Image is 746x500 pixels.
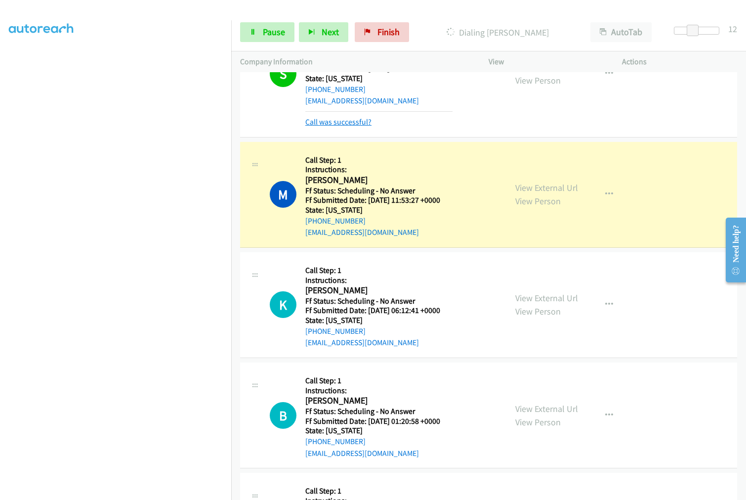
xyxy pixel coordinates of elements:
h2: [PERSON_NAME] [305,395,453,407]
p: Dialing [PERSON_NAME] [422,26,573,39]
h1: B [270,402,296,429]
h5: Ff Status: Scheduling - No Answer [305,186,453,196]
h1: K [270,291,296,318]
div: The call is yet to be attempted [270,291,296,318]
h5: State: [US_STATE] [305,74,453,84]
h5: State: [US_STATE] [305,205,453,215]
a: [PHONE_NUMBER] [305,85,366,94]
a: [PHONE_NUMBER] [305,326,366,336]
a: [PHONE_NUMBER] [305,437,366,446]
h5: Instructions: [305,386,453,396]
a: View External Url [515,61,578,73]
h5: Ff Status: Scheduling - No Answer [305,407,453,416]
p: Actions [622,56,738,68]
iframe: Dialpad [9,29,231,499]
h5: Ff Submitted Date: [DATE] 06:12:41 +0000 [305,306,453,316]
a: Call was successful? [305,117,372,127]
a: View Person [515,75,561,86]
h2: [PERSON_NAME] [305,175,453,186]
p: Company Information [240,56,471,68]
span: Finish [377,26,400,38]
a: View External Url [515,182,578,193]
h5: Call Step: 1 [305,266,453,275]
span: Pause [263,26,285,38]
h5: Instructions: [305,275,453,285]
a: View Person [515,195,561,207]
h2: [PERSON_NAME] [305,285,453,296]
p: View [489,56,604,68]
a: [EMAIL_ADDRESS][DOMAIN_NAME] [305,338,419,347]
h5: State: [US_STATE] [305,316,453,325]
a: [EMAIL_ADDRESS][DOMAIN_NAME] [305,96,419,105]
a: View Person [515,416,561,428]
h5: Ff Submitted Date: [DATE] 01:20:58 +0000 [305,416,453,426]
h5: Ff Status: Scheduling - No Answer [305,296,453,306]
a: View External Url [515,403,578,414]
h1: S [270,60,296,87]
a: [EMAIL_ADDRESS][DOMAIN_NAME] [305,227,419,237]
a: [EMAIL_ADDRESS][DOMAIN_NAME] [305,449,419,458]
h1: M [270,181,296,208]
iframe: Resource Center [718,211,746,289]
button: Next [299,22,348,42]
h5: Call Step: 1 [305,376,453,386]
a: Finish [355,22,409,42]
h5: Call Step: 1 [305,155,453,165]
a: Pause [240,22,294,42]
a: View External Url [515,292,578,304]
a: [PHONE_NUMBER] [305,216,366,226]
button: AutoTab [590,22,652,42]
h5: Ff Submitted Date: [DATE] 11:53:27 +0000 [305,195,453,205]
h5: Call Step: 1 [305,486,473,496]
span: Next [322,26,339,38]
div: 12 [728,22,737,36]
div: The call is yet to be attempted [270,402,296,429]
h5: Instructions: [305,165,453,175]
h5: State: [US_STATE] [305,426,453,436]
a: View Person [515,306,561,317]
